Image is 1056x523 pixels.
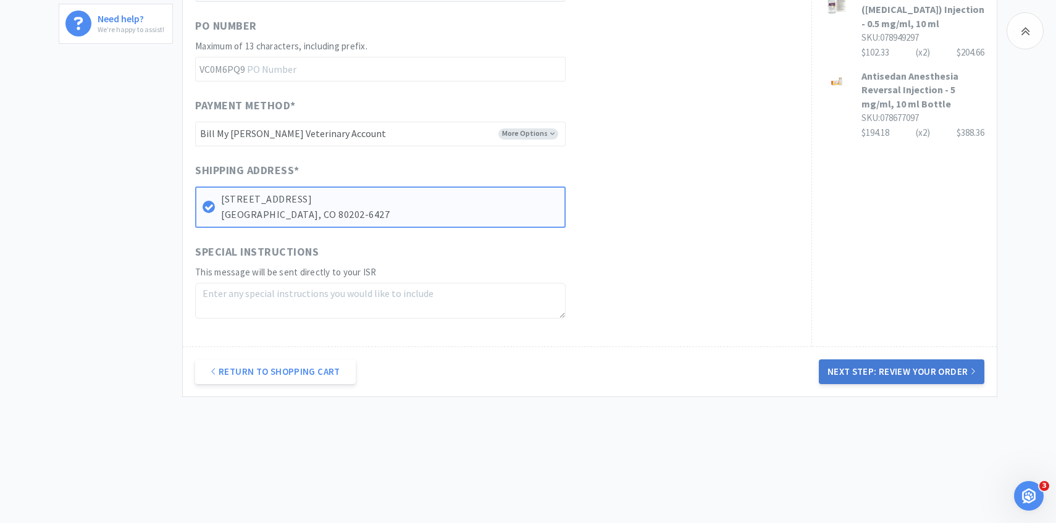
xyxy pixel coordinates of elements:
span: This message will be sent directly to your ISR [195,266,377,278]
div: (x 2 ) [916,125,930,140]
div: $204.66 [957,45,984,60]
img: e2d0e57a9db24cb3a731eebafcf6536a_49007.jpeg [824,69,849,94]
span: Shipping Address * [195,162,300,180]
div: $102.33 [861,45,984,60]
p: [STREET_ADDRESS] [221,191,558,207]
span: Special Instructions [195,243,319,261]
span: Maximum of 13 characters, including prefix. [195,40,367,52]
h6: Need help? [98,10,164,23]
div: $194.18 [861,125,984,140]
span: VC0M6PQ9 [195,57,248,81]
button: Next Step: Review Your Order [819,359,984,384]
p: [GEOGRAPHIC_DATA], CO 80202-6427 [221,207,558,223]
span: PO Number [195,17,257,35]
input: PO Number [195,57,566,82]
p: We're happy to assist! [98,23,164,35]
iframe: Intercom live chat [1014,481,1044,511]
h3: Antisedan Anesthesia Reversal Injection - 5 mg/ml, 10 ml Bottle [861,69,984,111]
span: SKU: 078949297 [861,31,919,43]
span: SKU: 078677097 [861,112,919,123]
span: 3 [1039,481,1049,491]
a: Return to Shopping Cart [195,359,356,384]
div: $388.36 [957,125,984,140]
span: Payment Method * [195,97,296,115]
div: (x 2 ) [916,45,930,60]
